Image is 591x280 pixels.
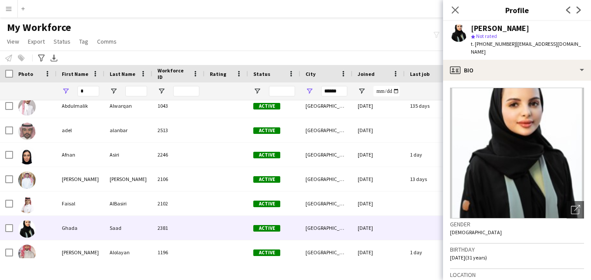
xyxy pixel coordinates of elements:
button: Open Filter Menu [358,87,366,95]
div: [GEOGRAPHIC_DATA] [300,118,353,142]
img: Ahmad Bin jubayl [18,171,36,189]
span: Not rated [476,33,497,39]
input: Joined Filter Input [373,86,400,96]
img: Abdulmalik Alwarqan [18,98,36,116]
a: Export [24,36,48,47]
div: Alolayan [104,240,152,264]
img: adel alanbar [18,123,36,140]
span: Active [253,127,280,134]
span: Active [253,225,280,232]
button: Open Filter Menu [158,87,165,95]
span: Status [54,38,71,45]
span: Workforce ID [158,67,189,80]
div: Faisal [57,191,104,215]
span: [DATE] (31 years) [450,254,487,261]
span: Active [253,176,280,183]
div: 2246 [152,143,205,167]
span: Active [253,249,280,256]
a: View [3,36,23,47]
div: alanbar [104,118,152,142]
span: City [306,71,316,77]
span: [DEMOGRAPHIC_DATA] [450,229,502,236]
span: Export [28,38,45,45]
span: Comms [97,38,117,45]
div: Bio [443,60,591,81]
img: Ibrahim Alolayan [18,245,36,262]
div: 1196 [152,240,205,264]
span: Joined [358,71,375,77]
div: Alwarqan [104,94,152,118]
span: Last Name [110,71,135,77]
div: 1 day [405,143,457,167]
h3: Location [450,271,584,279]
span: Active [253,152,280,158]
div: [DATE] [353,94,405,118]
div: [PERSON_NAME] [57,167,104,191]
div: Abdulmalik [57,94,104,118]
img: Ghada Saad [18,220,36,238]
div: 13 days [405,167,457,191]
div: [PERSON_NAME] [57,240,104,264]
h3: Gender [450,220,584,228]
app-action-btn: Export XLSX [49,53,59,63]
div: [PERSON_NAME] [471,24,529,32]
div: [GEOGRAPHIC_DATA] [300,167,353,191]
div: 135 days [405,94,457,118]
h3: Profile [443,4,591,16]
div: [DATE] [353,240,405,264]
button: Open Filter Menu [253,87,261,95]
h3: Birthday [450,246,584,253]
div: Ghada [57,216,104,240]
div: [PERSON_NAME] [104,167,152,191]
input: City Filter Input [321,86,347,96]
img: Afnan Asiri [18,147,36,164]
input: Workforce ID Filter Input [173,86,199,96]
div: 2381 [152,216,205,240]
span: Rating [210,71,226,77]
span: Last job [410,71,430,77]
div: [GEOGRAPHIC_DATA] [300,240,353,264]
span: Tag [79,38,88,45]
span: | [EMAIL_ADDRESS][DOMAIN_NAME] [471,41,581,55]
div: [GEOGRAPHIC_DATA] [300,143,353,167]
div: [DATE] [353,216,405,240]
img: Crew avatar or photo [450,88,584,219]
button: Open Filter Menu [306,87,313,95]
div: AlBasiri [104,191,152,215]
div: 2513 [152,118,205,142]
input: Status Filter Input [269,86,295,96]
div: Open photos pop-in [567,201,584,219]
div: [GEOGRAPHIC_DATA] [300,94,353,118]
div: Saad [104,216,152,240]
span: t. [PHONE_NUMBER] [471,41,516,47]
a: Tag [76,36,92,47]
div: 2106 [152,167,205,191]
input: First Name Filter Input [77,86,99,96]
a: Status [50,36,74,47]
span: First Name [62,71,88,77]
div: 1043 [152,94,205,118]
span: Status [253,71,270,77]
span: Photo [18,71,33,77]
a: Comms [94,36,120,47]
span: Active [253,201,280,207]
div: [DATE] [353,118,405,142]
div: [DATE] [353,143,405,167]
div: 1 day [405,240,457,264]
span: Active [253,103,280,109]
div: [DATE] [353,191,405,215]
div: Asiri [104,143,152,167]
button: Open Filter Menu [110,87,118,95]
span: My Workforce [7,21,71,34]
div: [GEOGRAPHIC_DATA] [300,216,353,240]
div: 2102 [152,191,205,215]
input: Last Name Filter Input [125,86,147,96]
button: Open Filter Menu [62,87,70,95]
div: adel [57,118,104,142]
app-action-btn: Advanced filters [36,53,47,63]
div: Afnan [57,143,104,167]
div: [GEOGRAPHIC_DATA] [300,191,353,215]
img: Faisal AlBasiri [18,196,36,213]
span: View [7,38,19,45]
div: [DATE] [353,167,405,191]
